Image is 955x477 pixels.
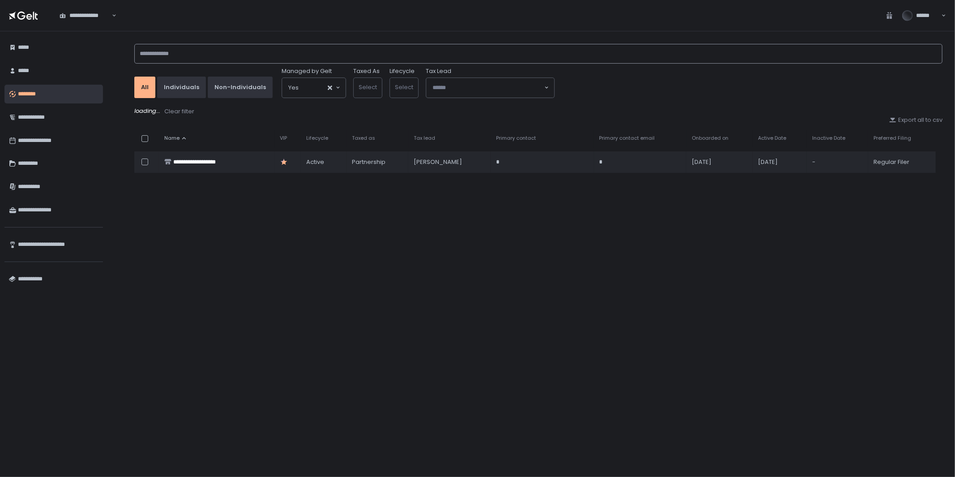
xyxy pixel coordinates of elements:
[306,158,324,166] span: active
[758,135,786,142] span: Active Date
[352,158,403,166] div: Partnership
[134,107,942,116] div: loading...
[134,77,155,98] button: All
[299,83,327,92] input: Search for option
[496,135,536,142] span: Primary contact
[157,77,206,98] button: Individuals
[426,78,554,98] div: Search for option
[812,135,845,142] span: Inactive Date
[288,83,299,92] span: Yes
[433,83,544,92] input: Search for option
[280,135,287,142] span: VIP
[214,83,266,91] div: Non-Individuals
[164,107,195,116] button: Clear filter
[600,135,655,142] span: Primary contact email
[164,107,194,116] div: Clear filter
[282,67,332,75] span: Managed by Gelt
[208,77,273,98] button: Non-Individuals
[692,135,728,142] span: Onboarded on
[889,116,942,124] button: Export all to csv
[395,83,413,91] span: Select
[874,158,930,166] div: Regular Filer
[282,78,346,98] div: Search for option
[414,158,485,166] div: [PERSON_NAME]
[390,67,415,75] label: Lifecycle
[141,83,149,91] div: All
[306,135,328,142] span: Lifecycle
[692,158,747,166] div: [DATE]
[812,158,863,166] div: -
[352,135,375,142] span: Taxed as
[758,158,801,166] div: [DATE]
[164,135,180,142] span: Name
[164,83,199,91] div: Individuals
[414,135,435,142] span: Tax lead
[54,6,116,25] div: Search for option
[353,67,380,75] label: Taxed As
[426,67,451,75] span: Tax Lead
[874,135,911,142] span: Preferred Filing
[328,86,332,90] button: Clear Selected
[359,83,377,91] span: Select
